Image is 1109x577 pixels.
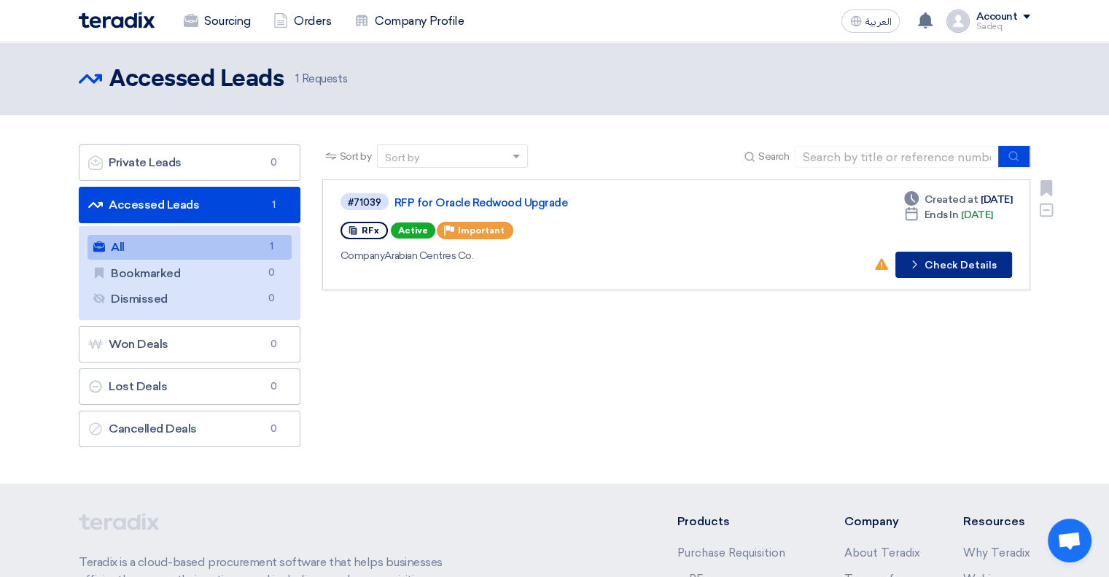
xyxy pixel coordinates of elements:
a: Purchase Requisition [677,546,785,559]
div: Arabian Centres Co. [341,248,762,263]
span: Active [391,222,435,239]
li: Products [677,513,801,530]
img: profile_test.png [946,9,970,33]
div: Sadeq [976,23,1030,31]
span: Created at [925,192,978,207]
a: Dismissed [87,287,292,311]
div: Account [976,11,1017,23]
span: Important [458,225,505,236]
span: 1 [262,239,280,255]
a: Won Deals0 [79,326,300,363]
a: Company Profile [343,5,475,37]
div: [DATE] [904,192,1012,207]
h2: Accessed Leads [109,65,284,94]
a: Bookmarked [87,261,292,286]
button: العربية [841,9,900,33]
span: العربية [865,17,891,27]
span: 0 [265,155,282,170]
button: Check Details [895,252,1012,278]
a: All [87,235,292,260]
a: About Teradix [844,546,919,559]
div: [DATE] [904,207,993,222]
span: 0 [262,266,280,281]
a: Orders [262,5,343,37]
span: 0 [265,379,282,394]
a: Why Teradix [963,546,1030,559]
span: 1 [295,72,299,85]
span: Search [758,149,789,164]
span: Ends In [925,207,959,222]
a: Private Leads0 [79,144,300,181]
span: 0 [265,422,282,436]
span: Company [341,249,385,262]
span: RFx [362,225,379,236]
span: 1 [265,198,282,212]
a: Sourcing [172,5,262,37]
span: Requests [295,71,347,88]
a: Accessed Leads1 [79,187,300,223]
a: Cancelled Deals0 [79,411,300,447]
div: #71039 [348,198,381,207]
a: RFP for Oracle Redwood Upgrade [394,196,759,209]
a: Lost Deals0 [79,368,300,405]
input: Search by title or reference number [795,146,999,168]
span: Sort by [340,149,372,164]
li: Resources [963,513,1030,530]
li: Company [844,513,919,530]
a: Open chat [1048,519,1092,562]
img: Teradix logo [79,12,155,28]
span: 0 [262,291,280,306]
span: 0 [265,337,282,352]
div: Sort by [385,150,419,166]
